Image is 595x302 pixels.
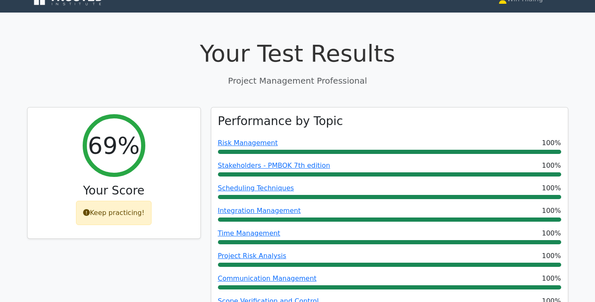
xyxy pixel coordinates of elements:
[542,274,561,284] span: 100%
[542,251,561,261] span: 100%
[542,183,561,193] span: 100%
[542,228,561,238] span: 100%
[34,184,194,198] h3: Your Score
[218,274,317,282] a: Communication Management
[218,252,286,260] a: Project Risk Analysis
[542,138,561,148] span: 100%
[218,229,281,237] a: Time Management
[542,206,561,216] span: 100%
[218,161,330,169] a: Stakeholders - PMBOK 7th edition
[542,161,561,171] span: 100%
[218,139,278,147] a: Risk Management
[27,39,568,67] h1: Your Test Results
[27,74,568,87] p: Project Management Professional
[218,184,294,192] a: Scheduling Techniques
[218,114,343,128] h3: Performance by Topic
[218,207,301,215] a: Integration Management
[88,131,139,159] h2: 69%
[76,201,152,225] div: Keep practicing!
